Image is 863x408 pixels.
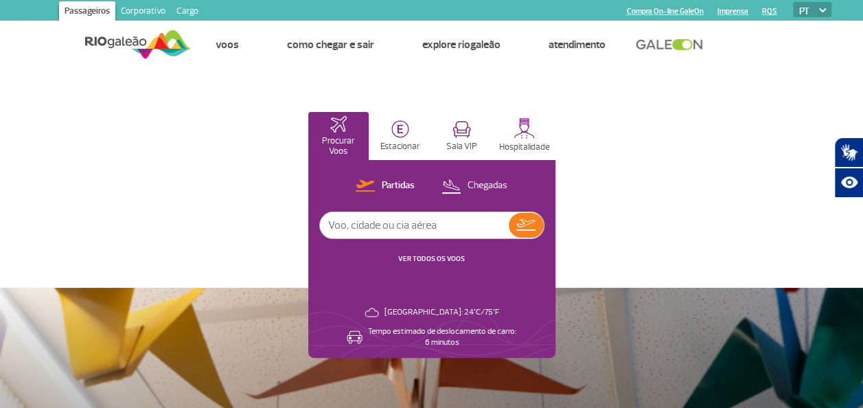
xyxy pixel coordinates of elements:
[394,253,469,264] button: VER TODOS OS VOOS
[762,7,777,16] a: RQS
[499,142,550,152] p: Hospitalidade
[446,141,477,152] p: Sala VIP
[380,141,420,152] p: Estacionar
[494,112,555,160] button: Hospitalidade
[308,112,369,160] button: Procurar Voos
[215,38,238,52] a: Voos
[382,179,415,192] p: Partidas
[320,212,509,238] input: Voo, cidade ou cia aérea
[627,7,704,16] a: Compra On-line GaleOn
[834,137,863,168] button: Abrir tradutor de língua de sinais.
[422,38,500,52] a: Explore RIOgaleão
[398,254,465,263] a: VER TODOS OS VOOS
[432,112,492,160] button: Sala VIP
[352,177,419,195] button: Partidas
[437,177,511,195] button: Chegadas
[514,117,535,139] img: hospitality.svg
[452,121,471,138] img: vipRoom.svg
[384,307,499,318] p: [GEOGRAPHIC_DATA]: 24°C/75°F
[548,38,605,52] a: Atendimento
[717,7,748,16] a: Imprensa
[315,136,362,157] p: Procurar Voos
[834,168,863,198] button: Abrir recursos assistivos.
[286,38,373,52] a: Como chegar e sair
[115,1,171,23] a: Corporativo
[59,1,115,23] a: Passageiros
[368,326,516,348] p: Tempo estimado de deslocamento de carro: 6 minutos
[834,137,863,198] div: Plugin de acessibilidade da Hand Talk.
[468,179,507,192] p: Chegadas
[330,116,347,133] img: airplaneHomeActive.svg
[370,112,430,160] button: Estacionar
[171,1,204,23] a: Cargo
[391,120,409,138] img: carParkingHome.svg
